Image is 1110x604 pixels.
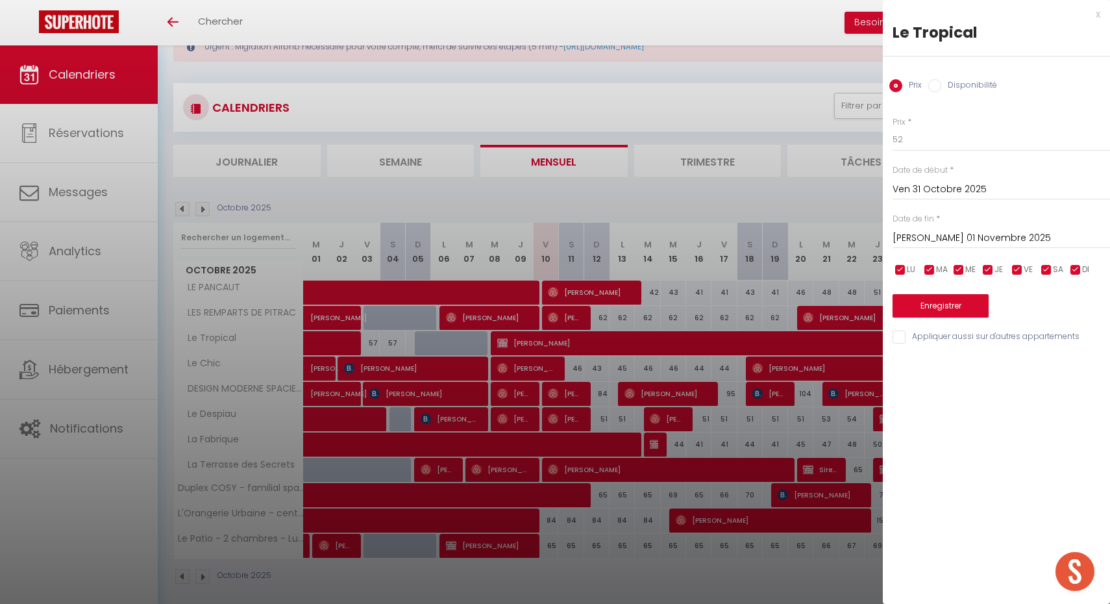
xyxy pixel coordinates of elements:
label: Prix [902,79,922,94]
label: Date de début [893,164,948,177]
span: SA [1053,264,1063,276]
span: VE [1024,264,1033,276]
label: Disponibilité [941,79,997,94]
span: JE [994,264,1003,276]
span: LU [907,264,915,276]
span: MA [936,264,948,276]
label: Prix [893,116,906,129]
div: Ouvrir le chat [1055,552,1094,591]
div: Le Tropical [893,22,1100,43]
span: ME [965,264,976,276]
span: DI [1082,264,1089,276]
label: Date de fin [893,213,934,225]
div: x [883,6,1100,22]
button: Enregistrer [893,294,989,318]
